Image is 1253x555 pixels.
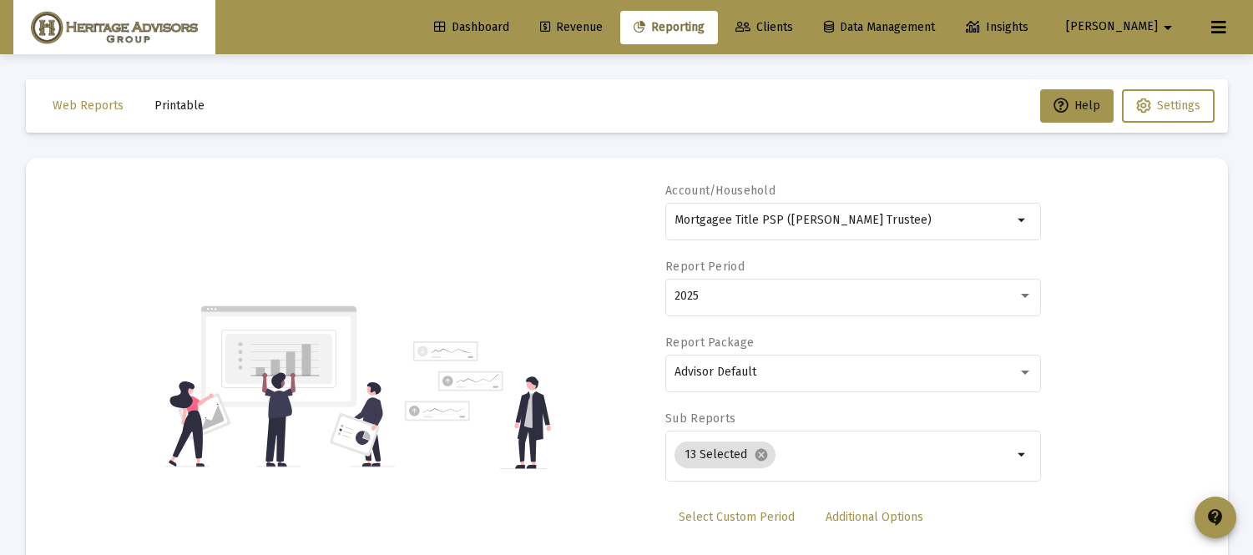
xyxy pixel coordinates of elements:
[665,336,754,350] label: Report Package
[674,289,699,303] span: 2025
[674,365,756,379] span: Advisor Default
[1157,98,1200,113] span: Settings
[1122,89,1215,123] button: Settings
[952,11,1042,44] a: Insights
[1066,20,1158,34] span: [PERSON_NAME]
[722,11,806,44] a: Clients
[674,438,1013,472] mat-chip-list: Selection
[527,11,616,44] a: Revenue
[1158,11,1178,44] mat-icon: arrow_drop_down
[620,11,718,44] a: Reporting
[540,20,603,34] span: Revenue
[966,20,1028,34] span: Insights
[53,98,124,113] span: Web Reports
[421,11,523,44] a: Dashboard
[1013,445,1033,465] mat-icon: arrow_drop_down
[735,20,793,34] span: Clients
[665,411,735,426] label: Sub Reports
[665,184,776,198] label: Account/Household
[665,260,745,274] label: Report Period
[405,341,551,469] img: reporting-alt
[824,20,935,34] span: Data Management
[826,510,923,524] span: Additional Options
[1013,210,1033,230] mat-icon: arrow_drop_down
[1205,507,1225,527] mat-icon: contact_support
[634,20,705,34] span: Reporting
[1040,89,1114,123] button: Help
[26,11,203,44] img: Dashboard
[39,89,137,123] button: Web Reports
[1046,10,1198,43] button: [PERSON_NAME]
[1053,98,1100,113] span: Help
[154,98,205,113] span: Printable
[434,20,509,34] span: Dashboard
[679,510,795,524] span: Select Custom Period
[754,447,769,462] mat-icon: cancel
[141,89,218,123] button: Printable
[165,304,395,469] img: reporting
[674,214,1013,227] input: Search or select an account or household
[674,441,776,468] mat-chip: 13 Selected
[811,11,948,44] a: Data Management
